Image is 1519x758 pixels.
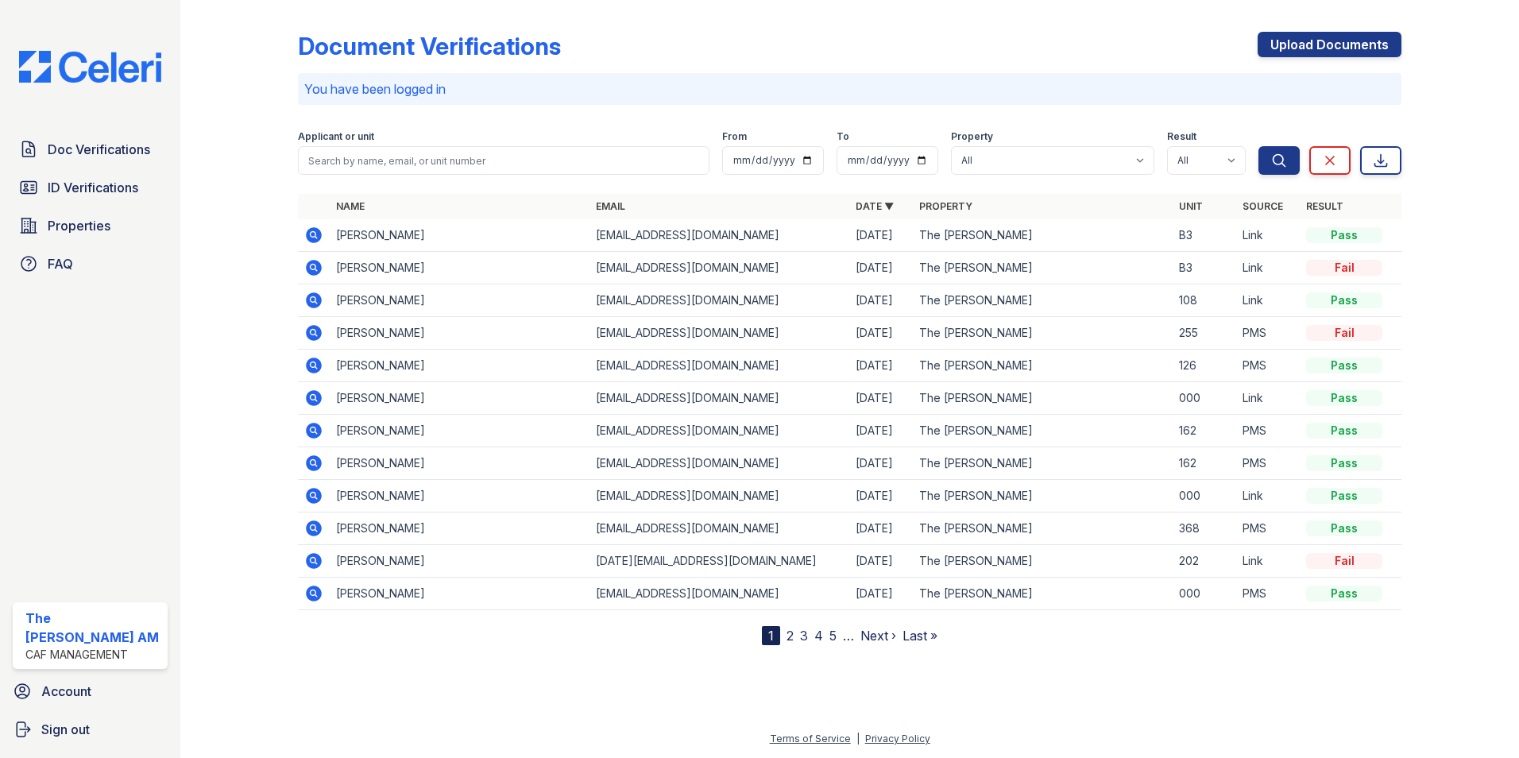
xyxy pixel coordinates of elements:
[1173,480,1236,512] td: 000
[589,415,849,447] td: [EMAIL_ADDRESS][DOMAIN_NAME]
[298,146,709,175] input: Search by name, email, or unit number
[13,210,168,242] a: Properties
[849,284,913,317] td: [DATE]
[913,350,1173,382] td: The [PERSON_NAME]
[913,415,1173,447] td: The [PERSON_NAME]
[13,172,168,203] a: ID Verifications
[865,733,930,744] a: Privacy Policy
[913,480,1173,512] td: The [PERSON_NAME]
[1306,423,1382,439] div: Pass
[25,609,161,647] div: The [PERSON_NAME] AM
[843,626,854,645] span: …
[849,382,913,415] td: [DATE]
[1236,219,1300,252] td: Link
[1236,350,1300,382] td: PMS
[589,350,849,382] td: [EMAIL_ADDRESS][DOMAIN_NAME]
[849,219,913,252] td: [DATE]
[1236,415,1300,447] td: PMS
[298,130,374,143] label: Applicant or unit
[41,720,90,739] span: Sign out
[829,628,837,644] a: 5
[849,578,913,610] td: [DATE]
[330,512,589,545] td: [PERSON_NAME]
[913,447,1173,480] td: The [PERSON_NAME]
[1306,390,1382,406] div: Pass
[589,252,849,284] td: [EMAIL_ADDRESS][DOMAIN_NAME]
[1173,350,1236,382] td: 126
[1306,488,1382,504] div: Pass
[13,248,168,280] a: FAQ
[25,647,161,663] div: CAF Management
[1258,32,1401,57] a: Upload Documents
[762,626,780,645] div: 1
[1306,260,1382,276] div: Fail
[589,317,849,350] td: [EMAIL_ADDRESS][DOMAIN_NAME]
[1173,219,1236,252] td: B3
[41,682,91,701] span: Account
[913,545,1173,578] td: The [PERSON_NAME]
[837,130,849,143] label: To
[298,32,561,60] div: Document Verifications
[1173,382,1236,415] td: 000
[814,628,823,644] a: 4
[1179,200,1203,212] a: Unit
[1306,358,1382,373] div: Pass
[1236,480,1300,512] td: Link
[1173,317,1236,350] td: 255
[849,512,913,545] td: [DATE]
[849,415,913,447] td: [DATE]
[1236,382,1300,415] td: Link
[1236,545,1300,578] td: Link
[1173,284,1236,317] td: 108
[849,252,913,284] td: [DATE]
[589,447,849,480] td: [EMAIL_ADDRESS][DOMAIN_NAME]
[1306,200,1343,212] a: Result
[6,51,174,83] img: CE_Logo_Blue-a8612792a0a2168367f1c8372b55b34899dd931a85d93a1a3d3e32e68fde9ad4.png
[1306,586,1382,601] div: Pass
[1306,325,1382,341] div: Fail
[903,628,937,644] a: Last »
[336,200,365,212] a: Name
[913,219,1173,252] td: The [PERSON_NAME]
[1236,447,1300,480] td: PMS
[589,284,849,317] td: [EMAIL_ADDRESS][DOMAIN_NAME]
[330,545,589,578] td: [PERSON_NAME]
[1173,512,1236,545] td: 368
[330,317,589,350] td: [PERSON_NAME]
[330,578,589,610] td: [PERSON_NAME]
[856,200,894,212] a: Date ▼
[913,317,1173,350] td: The [PERSON_NAME]
[919,200,972,212] a: Property
[1306,227,1382,243] div: Pass
[596,200,625,212] a: Email
[330,252,589,284] td: [PERSON_NAME]
[849,350,913,382] td: [DATE]
[48,216,110,235] span: Properties
[589,578,849,610] td: [EMAIL_ADDRESS][DOMAIN_NAME]
[330,415,589,447] td: [PERSON_NAME]
[1173,545,1236,578] td: 202
[860,628,896,644] a: Next ›
[589,512,849,545] td: [EMAIL_ADDRESS][DOMAIN_NAME]
[1173,578,1236,610] td: 000
[330,350,589,382] td: [PERSON_NAME]
[849,447,913,480] td: [DATE]
[1236,317,1300,350] td: PMS
[589,545,849,578] td: [DATE][EMAIL_ADDRESS][DOMAIN_NAME]
[1306,553,1382,569] div: Fail
[849,545,913,578] td: [DATE]
[330,447,589,480] td: [PERSON_NAME]
[913,512,1173,545] td: The [PERSON_NAME]
[13,133,168,165] a: Doc Verifications
[330,480,589,512] td: [PERSON_NAME]
[1306,520,1382,536] div: Pass
[856,733,860,744] div: |
[589,219,849,252] td: [EMAIL_ADDRESS][DOMAIN_NAME]
[6,714,174,745] button: Sign out
[913,252,1173,284] td: The [PERSON_NAME]
[48,178,138,197] span: ID Verifications
[1236,284,1300,317] td: Link
[330,382,589,415] td: [PERSON_NAME]
[1173,252,1236,284] td: B3
[787,628,794,644] a: 2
